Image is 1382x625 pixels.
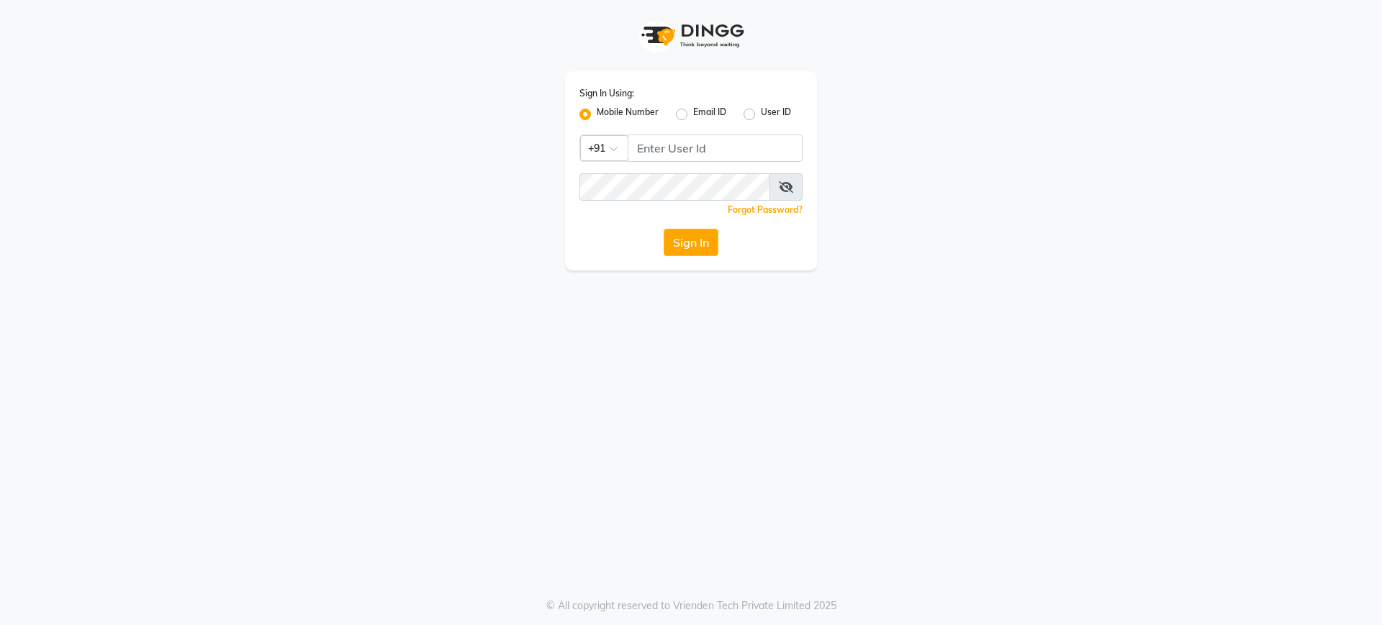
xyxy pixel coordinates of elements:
[579,173,770,201] input: Username
[628,134,803,162] input: Username
[579,87,634,100] label: Sign In Using:
[597,106,659,123] label: Mobile Number
[693,106,726,123] label: Email ID
[633,14,749,57] img: logo1.svg
[761,106,791,123] label: User ID
[728,204,803,215] a: Forgot Password?
[664,229,718,256] button: Sign In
